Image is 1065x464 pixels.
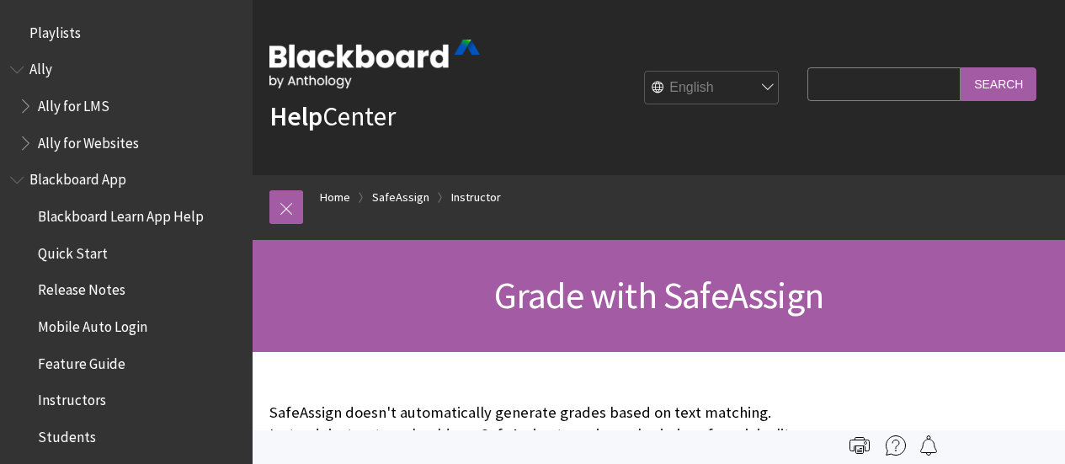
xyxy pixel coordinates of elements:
img: Follow this page [919,435,939,456]
a: HelpCenter [269,99,396,133]
span: Playlists [29,19,81,41]
strong: Help [269,99,322,133]
span: Blackboard App [29,166,126,189]
span: Release Notes [38,276,125,299]
span: Feature Guide [38,349,125,372]
span: Ally for Websites [38,129,139,152]
span: Ally [29,56,52,78]
img: Blackboard by Anthology [269,40,480,88]
input: Search [961,67,1036,100]
span: Ally for LMS [38,92,109,115]
a: SafeAssign [372,187,429,208]
span: Instructors [38,387,106,409]
span: Students [38,423,96,445]
a: Instructor [451,187,501,208]
span: Grade with SafeAssign [494,272,823,318]
nav: Book outline for Playlists [10,19,242,47]
img: Print [849,435,870,456]
a: Home [320,187,350,208]
span: Mobile Auto Login [38,312,147,335]
nav: Book outline for Anthology Ally Help [10,56,242,157]
span: Quick Start [38,239,108,262]
span: Blackboard Learn App Help [38,202,204,225]
img: More help [886,435,906,456]
select: Site Language Selector [645,72,780,105]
